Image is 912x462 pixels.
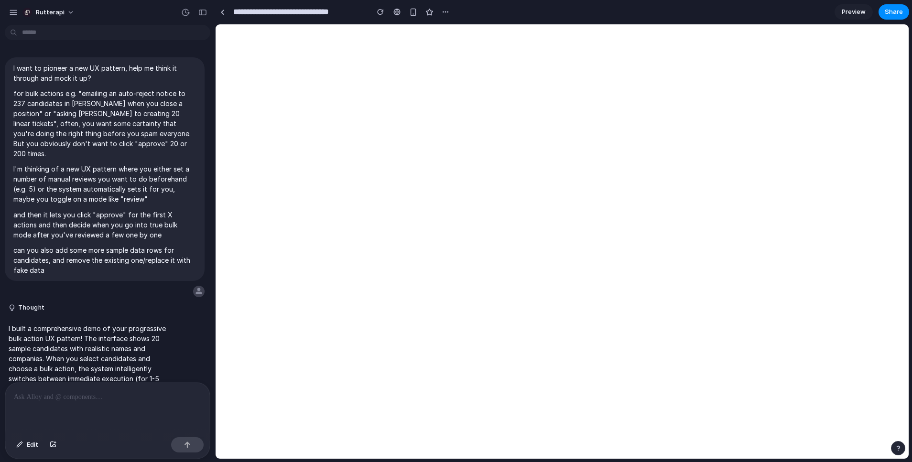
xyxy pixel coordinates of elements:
span: rutterapi [36,8,65,17]
p: and then it lets you click "approve" for the first X actions and then decide when you go into tru... [13,210,196,240]
a: Preview [835,4,873,20]
p: I want to pioneer a new UX pattern, help me think it through and mock it up? [13,63,196,83]
button: rutterapi [19,5,79,20]
p: I'm thinking of a new UX pattern where you either set a number of manual reviews you want to do b... [13,164,196,204]
button: Edit [11,437,43,452]
p: I built a comprehensive demo of your progressive bulk action UX pattern! The interface shows 20 s... [9,323,168,404]
button: Share [879,4,909,20]
span: Preview [842,7,866,17]
span: Edit [27,440,38,450]
p: can you also add some more sample data rows for candidates, and remove the existing one/replace i... [13,245,196,275]
p: for bulk actions e.g. "emailing an auto-reject notice to 237 candidates in [PERSON_NAME] when you... [13,88,196,159]
span: Share [885,7,903,17]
